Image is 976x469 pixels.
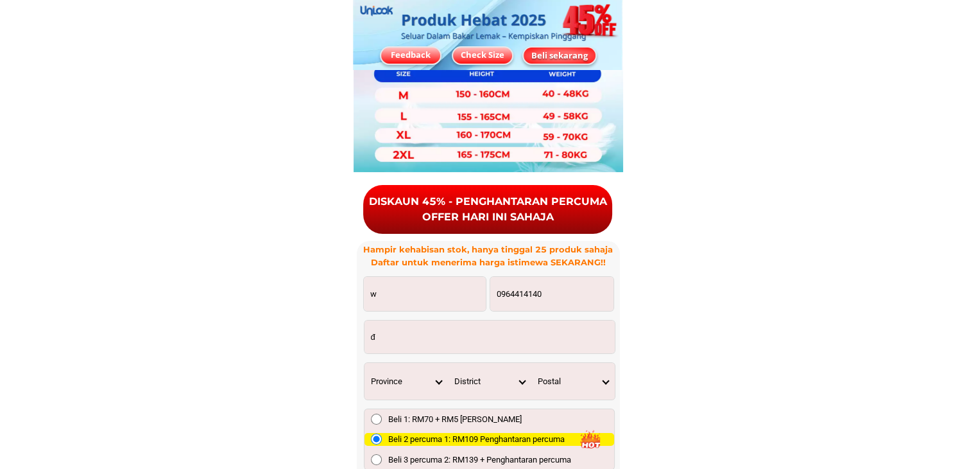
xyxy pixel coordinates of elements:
input: Input full_name [364,277,486,311]
select: Select province [364,363,448,400]
div: OFFER HARI INI SAHAJA [357,209,617,226]
div: Check Size [453,49,512,62]
span: Beli 3 percuma 2: RM139 + Penghantaran percuma [388,454,571,466]
input: Beli 3 percuma 2: RM139 + Penghantaran percuma [371,454,382,465]
div: Feedback [381,49,440,62]
div: DISKAUN 45% - PENGHANTARAN PERCUMA [357,193,617,209]
input: Input phone_number [490,277,613,311]
span: Beli 2 percuma 1: RM109 Penghantaran percuma [388,433,565,446]
select: Select postal code [531,363,615,400]
h3: Hampir kehabisan stok, hanya tinggal 25 produk sahaja Daftar untuk menerima harga istimewa SEKARA... [357,243,619,269]
select: Select district [448,363,531,400]
input: Beli 1: RM70 + RM5 [PERSON_NAME] [371,414,382,425]
span: Beli 1: RM70 + RM5 [PERSON_NAME] [388,413,522,426]
div: Beli sekarang [522,49,597,62]
input: Input address [364,321,615,353]
input: Beli 2 percuma 1: RM109 Penghantaran percuma [371,434,382,445]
